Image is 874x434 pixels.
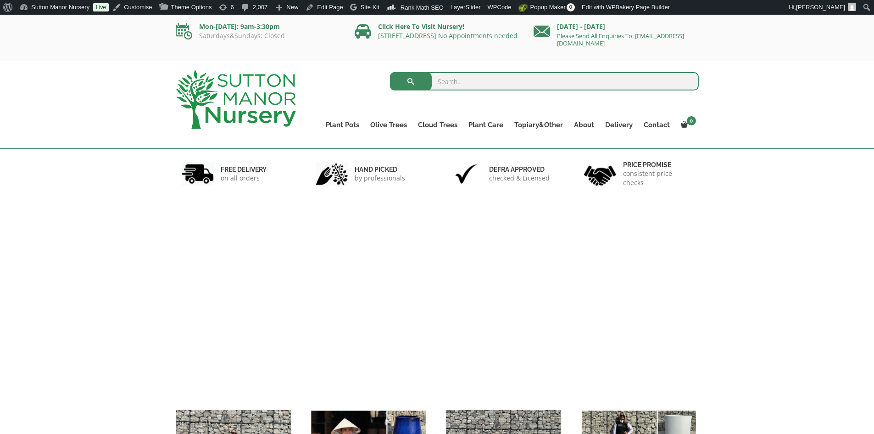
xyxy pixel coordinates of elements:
a: Plant Pots [320,118,365,131]
h6: hand picked [355,165,405,174]
a: Olive Trees [365,118,412,131]
img: 2.jpg [316,162,348,186]
img: logo [176,70,296,129]
a: Cloud Trees [412,118,463,131]
a: Plant Care [463,118,509,131]
p: Saturdays&Sundays: Closed [176,32,341,39]
p: Mon-[DATE]: 9am-3:30pm [176,21,341,32]
span: Rank Math SEO [401,4,444,11]
input: Search... [390,72,699,90]
span: Site Kit [361,4,379,11]
img: 1.jpg [182,162,214,186]
a: Topiary&Other [509,118,568,131]
p: by professionals [355,174,405,183]
a: [STREET_ADDRESS] No Appointments needed [378,31,518,40]
a: Please Send All Enquiries To: [EMAIL_ADDRESS][DOMAIN_NAME] [557,32,684,47]
p: checked & Licensed [489,174,550,183]
a: 0 [675,118,699,131]
a: Contact [638,118,675,131]
h6: Defra approved [489,165,550,174]
span: [PERSON_NAME] [796,4,845,11]
span: 0 [567,3,575,11]
h6: FREE DELIVERY [221,165,267,174]
a: About [568,118,600,131]
img: 3.jpg [450,162,482,186]
a: Click Here To Visit Nursery! [378,22,464,31]
p: consistent price checks [623,169,693,187]
a: Live [93,3,109,11]
span: 0 [687,116,696,125]
p: [DATE] - [DATE] [534,21,699,32]
p: on all orders [221,174,267,183]
img: 4.jpg [584,160,616,188]
a: Delivery [600,118,638,131]
h6: Price promise [623,161,693,169]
